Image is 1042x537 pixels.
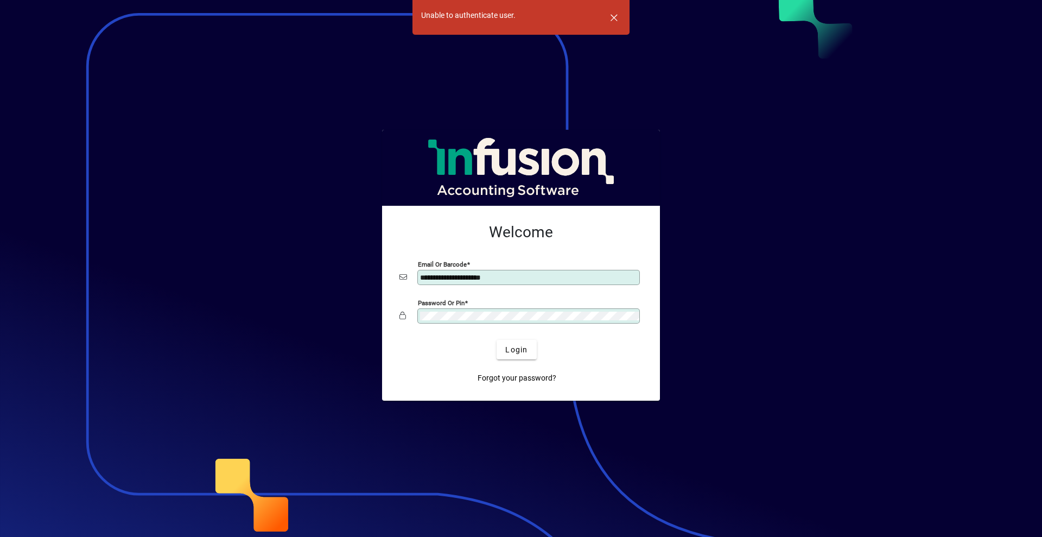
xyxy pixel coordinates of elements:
[497,340,536,359] button: Login
[473,368,561,388] a: Forgot your password?
[418,299,465,307] mat-label: Password or Pin
[601,4,627,30] button: Dismiss
[505,344,528,356] span: Login
[399,223,643,242] h2: Welcome
[421,10,516,21] div: Unable to authenticate user.
[418,261,467,268] mat-label: Email or Barcode
[478,372,556,384] span: Forgot your password?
